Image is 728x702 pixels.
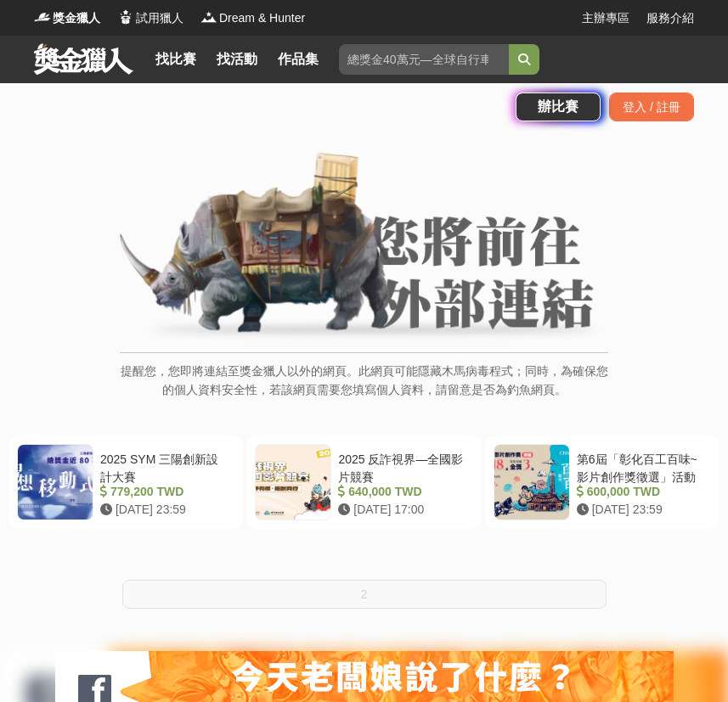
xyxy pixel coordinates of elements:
div: [DATE] 17:00 [338,501,466,519]
div: 2025 SYM 三陽創新設計大賽 [100,451,228,483]
a: 找活動 [210,48,264,71]
div: 登入 / 註冊 [609,93,694,121]
a: LogoDream & Hunter [200,9,305,27]
div: 779,200 TWD [100,483,228,501]
div: [DATE] 23:59 [100,501,228,519]
a: 辦比賽 [516,93,601,121]
span: Dream & Hunter [219,9,305,27]
img: External Link Banner [120,152,608,344]
div: 600,000 TWD [577,483,704,501]
button: 2 [122,580,607,609]
div: [DATE] 23:59 [577,501,704,519]
p: 提醒您，您即將連結至獎金獵人以外的網頁。此網頁可能隱藏木馬病毒程式；同時，為確保您的個人資料安全性，若該網頁需要您填寫個人資料，請留意是否為釣魚網頁。 [120,362,608,417]
a: 找比賽 [149,48,203,71]
a: Logo獎金獵人 [34,9,100,27]
img: Logo [117,8,134,25]
a: 作品集 [271,48,325,71]
a: 主辦專區 [582,9,629,27]
a: 2025 反詐視界—全國影片競賽 640,000 TWD [DATE] 17:00 [246,435,481,529]
div: 640,000 TWD [338,483,466,501]
span: 獎金獵人 [53,9,100,27]
div: 2025 反詐視界—全國影片競賽 [338,451,466,483]
a: Logo試用獵人 [117,9,183,27]
a: 服務介紹 [646,9,694,27]
a: 2025 SYM 三陽創新設計大賽 779,200 TWD [DATE] 23:59 [8,435,243,529]
img: Logo [200,8,217,25]
span: 試用獵人 [136,9,183,27]
div: 第6屆「彰化百工百味~影片創作獎徵選」活動 [577,451,704,483]
input: 總獎金40萬元—全球自行車設計比賽 [339,44,509,75]
a: 第6屆「彰化百工百味~影片創作獎徵選」活動 600,000 TWD [DATE] 23:59 [485,435,720,529]
img: Logo [34,8,51,25]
